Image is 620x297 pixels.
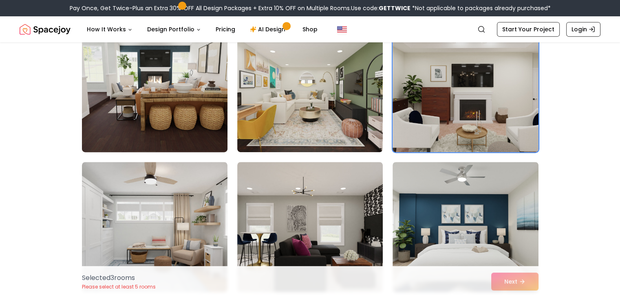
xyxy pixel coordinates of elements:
[80,21,324,37] nav: Main
[337,24,347,34] img: United States
[20,21,71,37] a: Spacejoy
[566,22,600,37] a: Login
[237,22,383,152] img: Room room-8
[82,162,227,292] img: Room room-10
[82,273,156,283] p: Selected 3 room s
[410,4,551,12] span: *Not applicable to packages already purchased*
[20,21,71,37] img: Spacejoy Logo
[296,21,324,37] a: Shop
[20,16,600,42] nav: Global
[243,21,294,37] a: AI Design
[209,21,242,37] a: Pricing
[237,162,383,292] img: Room room-11
[379,4,410,12] b: GETTWICE
[70,4,551,12] div: Pay Once, Get Twice-Plus an Extra 30% OFF All Design Packages + Extra 10% OFF on Multiple Rooms.
[497,22,560,37] a: Start Your Project
[82,284,156,290] p: Please select at least 5 rooms
[78,19,231,155] img: Room room-7
[393,162,538,292] img: Room room-12
[351,4,410,12] span: Use code:
[393,22,538,152] img: Room room-9
[80,21,139,37] button: How It Works
[141,21,207,37] button: Design Portfolio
